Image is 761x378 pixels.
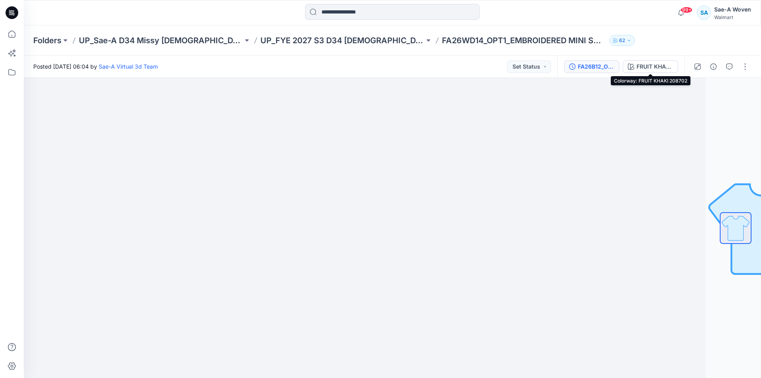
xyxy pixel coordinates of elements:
a: UP_FYE 2027 S3 D34 [DEMOGRAPHIC_DATA] Dresses [260,35,424,46]
button: FA26B12_OPT1_FULL COLORWAYS [564,60,620,73]
a: Folders [33,35,61,46]
span: 99+ [681,7,692,13]
div: FRUIT KHAKI 208702 [637,62,673,71]
p: FA26WD14_OPT1_EMBROIDERED MINI SHIRTDRESS [442,35,606,46]
div: SA [697,6,711,20]
button: FRUIT KHAKI 208702 [623,60,678,73]
a: UP_Sae-A D34 Missy [DEMOGRAPHIC_DATA] Dresses [79,35,243,46]
div: Walmart [714,14,751,20]
a: Sae-A Virtual 3d Team [99,63,158,70]
div: Sae-A Woven [714,5,751,14]
img: All colorways [721,213,751,243]
button: 62 [609,35,635,46]
p: 62 [619,36,625,45]
button: Details [707,60,720,73]
div: FA26B12_OPT1_FULL COLORWAYS [578,62,614,71]
span: Posted [DATE] 06:04 by [33,62,158,71]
